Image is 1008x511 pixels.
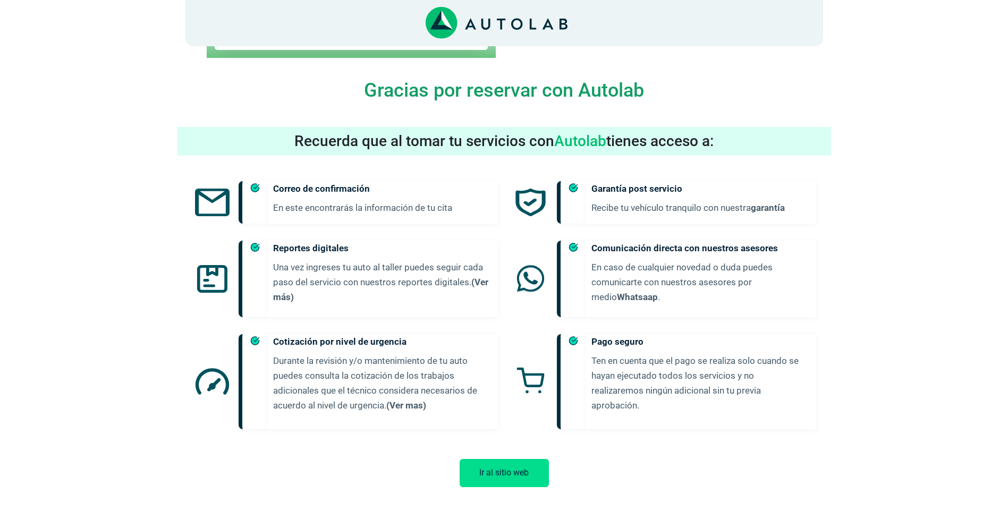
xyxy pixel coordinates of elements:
h5: Reportes digitales [273,241,489,255]
a: Whatsaap [617,292,658,302]
p: En caso de cualquier novedad o duda puedes comunicarte con nuestros asesores por medio . [591,260,808,304]
p: Recibe tu vehículo tranquilo con nuestra [591,200,808,215]
p: En este encontrarás la información de tu cita [273,200,489,215]
a: Ir al sitio web [460,467,549,478]
p: Durante la revisión y/o mantenimiento de tu auto puedes consulta la cotización de los trabajos ad... [273,353,489,413]
h5: Correo de confirmación [273,181,489,196]
p: Una vez ingreses tu auto al taller puedes seguir cada paso del servicio con nuestros reportes dig... [273,260,489,304]
a: (Ver más) [273,277,488,302]
span: Autolab [554,132,606,150]
h5: Garantía post servicio [591,181,808,196]
h5: Cotización por nivel de urgencia [273,334,489,349]
h3: Recuerda que al tomar tu servicios con tienes acceso a: [177,132,831,150]
h4: Gracias por reservar con Autolab [185,79,823,101]
h5: Comunicación directa con nuestros asesores [591,241,808,255]
button: Ir al sitio web [460,459,549,487]
a: (Ver mas) [386,400,426,411]
a: garantía [751,202,785,213]
a: Link al sitio de autolab [426,18,567,28]
p: Ten en cuenta que el pago se realiza solo cuando se hayan ejecutado todos los servicios y no real... [591,353,808,413]
h5: Pago seguro [591,334,808,349]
